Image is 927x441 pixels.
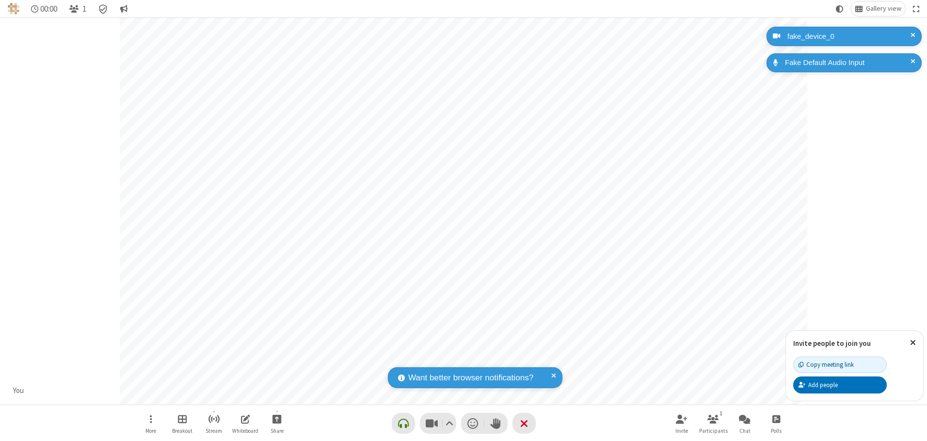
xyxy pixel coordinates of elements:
[443,413,456,434] button: Video setting
[145,428,156,434] span: More
[730,409,759,437] button: Open chat
[799,360,854,369] div: Copy meeting link
[762,409,791,437] button: Open poll
[771,428,782,434] span: Polls
[699,428,728,434] span: Participants
[699,409,728,437] button: Open participant list
[793,339,871,348] label: Invite people to join you
[793,357,887,373] button: Copy meeting link
[667,409,696,437] button: Invite participants (Alt+I)
[784,31,914,42] div: fake_device_0
[903,331,923,355] button: Close popover
[172,428,192,434] span: Breakout
[851,1,905,16] button: Change layout
[199,409,228,437] button: Start streaming
[866,5,901,13] span: Gallery view
[116,1,131,16] button: Conversation
[782,57,914,68] div: Fake Default Audio Input
[675,428,688,434] span: Invite
[136,409,165,437] button: Open menu
[512,413,536,434] button: End or leave meeting
[461,413,484,434] button: Send a reaction
[793,376,887,393] button: Add people
[94,1,112,16] div: Meeting details Encryption enabled
[8,3,19,15] img: QA Selenium DO NOT DELETE OR CHANGE
[65,1,90,16] button: Open participant list
[27,1,62,16] div: Timer
[206,428,222,434] span: Stream
[82,4,86,14] span: 1
[168,409,197,437] button: Manage Breakout Rooms
[909,1,924,16] button: Fullscreen
[10,385,28,396] div: You
[271,428,284,434] span: Share
[832,1,847,16] button: Using system theme
[40,4,57,14] span: 00:00
[262,409,291,437] button: Start sharing
[717,409,725,418] div: 1
[739,428,751,434] span: Chat
[484,413,508,434] button: Raise hand
[232,428,258,434] span: Whiteboard
[392,413,415,434] button: Connect your audio
[408,372,533,384] span: Want better browser notifications?
[420,413,456,434] button: Stop video (Alt+V)
[231,409,260,437] button: Open shared whiteboard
